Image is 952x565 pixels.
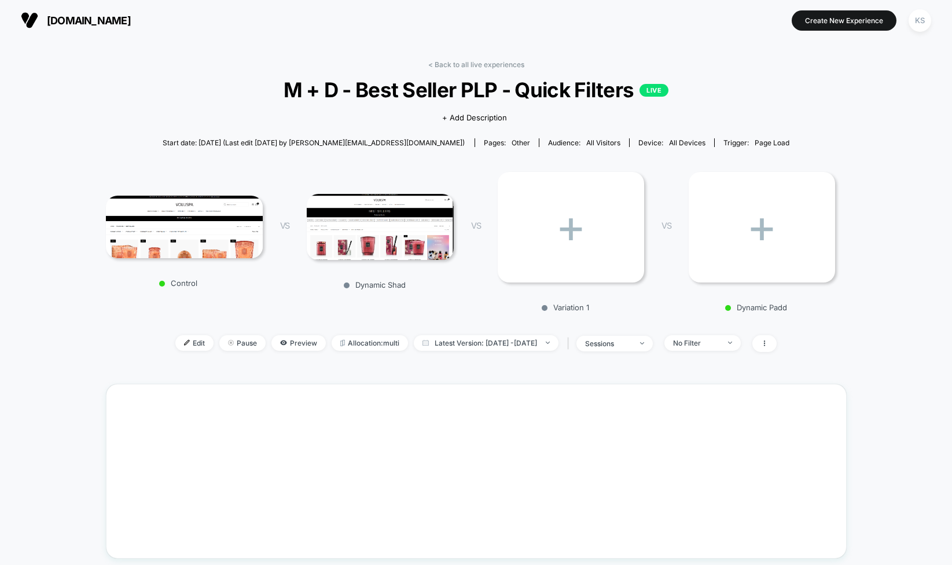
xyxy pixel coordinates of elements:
[106,196,263,258] img: Control main
[683,303,829,312] p: Dynamic Padd
[301,280,448,289] p: Dynamic Shad
[332,335,408,351] span: Allocation: multi
[546,342,550,344] img: end
[492,303,638,312] p: Variation 1
[669,138,705,147] span: all devices
[512,138,530,147] span: other
[586,138,620,147] span: All Visitors
[471,221,480,230] span: VS
[100,278,257,288] p: Control
[629,138,714,147] span: Device:
[175,335,214,351] span: Edit
[307,194,454,259] img: Dynamic Shad main
[228,340,234,346] img: end
[792,10,896,31] button: Create New Experience
[498,172,644,282] div: +
[47,14,131,27] span: [DOMAIN_NAME]
[428,60,524,69] a: < Back to all live experiences
[280,221,289,230] span: VS
[143,78,810,102] span: M + D - Best Seller PLP - Quick Filters
[184,340,190,346] img: edit
[585,339,631,348] div: sessions
[484,138,530,147] div: Pages:
[905,9,935,32] button: KS
[17,11,134,30] button: [DOMAIN_NAME]
[219,335,266,351] span: Pause
[689,172,835,282] div: +
[271,335,326,351] span: Preview
[422,340,429,346] img: calendar
[639,84,668,97] p: LIVE
[755,138,789,147] span: Page Load
[640,342,644,344] img: end
[564,335,576,352] span: |
[728,342,732,344] img: end
[723,138,789,147] div: Trigger:
[909,9,931,32] div: KS
[21,12,38,29] img: Visually logo
[548,138,620,147] div: Audience:
[414,335,558,351] span: Latest Version: [DATE] - [DATE]
[340,340,345,346] img: rebalance
[163,138,465,147] span: Start date: [DATE] (Last edit [DATE] by [PERSON_NAME][EMAIL_ADDRESS][DOMAIN_NAME])
[673,339,719,347] div: No Filter
[442,112,507,124] span: + Add Description
[661,221,671,230] span: VS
